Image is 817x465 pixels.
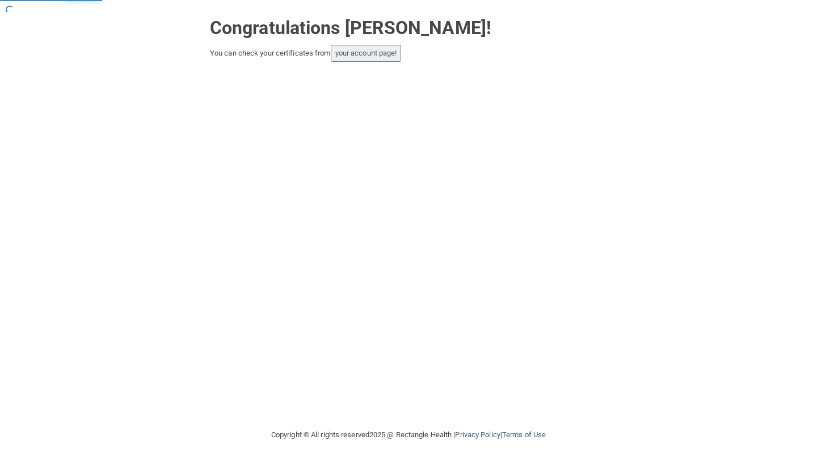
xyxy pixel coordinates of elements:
[455,430,500,439] a: Privacy Policy
[210,17,491,39] strong: Congratulations [PERSON_NAME]!
[331,45,402,62] button: your account page!
[502,430,546,439] a: Terms of Use
[210,45,607,62] div: You can check your certificates from
[335,49,397,57] a: your account page!
[201,417,616,453] div: Copyright © All rights reserved 2025 @ Rectangle Health | |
